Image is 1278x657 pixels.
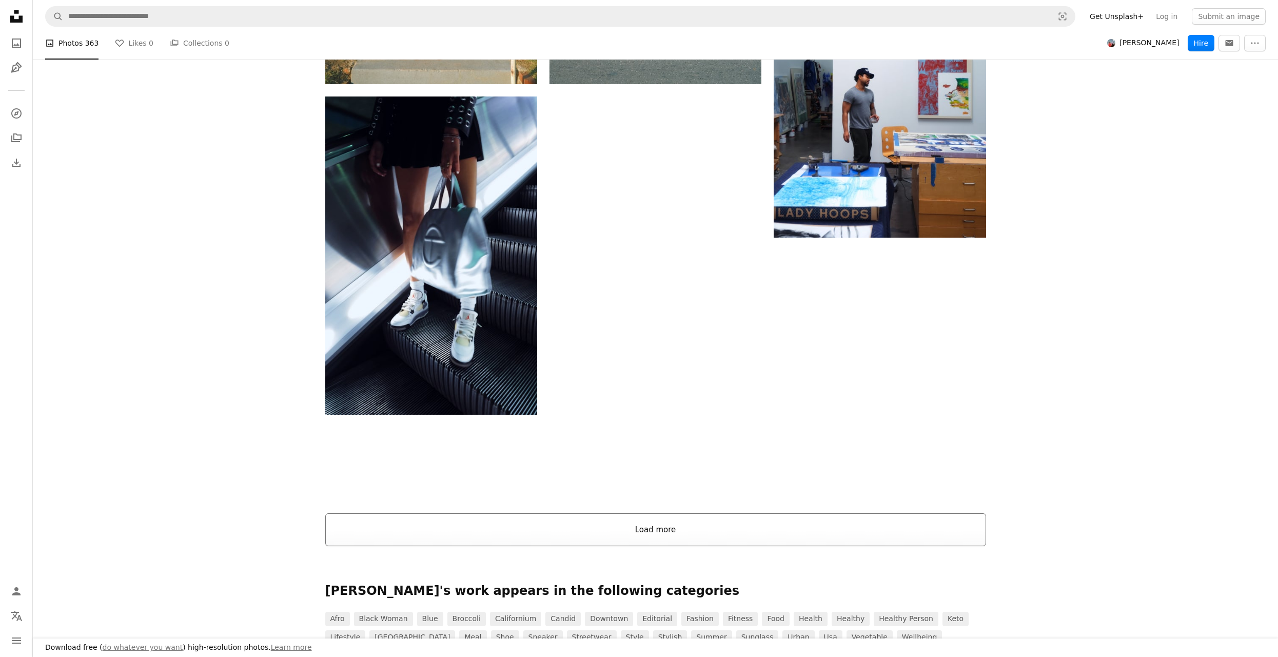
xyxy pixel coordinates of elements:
a: broccoli [447,612,486,626]
a: candid [545,612,581,626]
button: Load more [325,513,986,546]
a: black woman [354,612,413,626]
a: Photos [6,33,27,53]
a: afro [325,612,350,626]
a: Log in [1150,8,1184,25]
a: Collections 0 [170,27,229,60]
img: a woman is standing on an escalator with a bag [325,96,537,415]
span: [PERSON_NAME] [1119,38,1179,48]
a: streetwear [567,630,617,645]
a: fitness [723,612,758,626]
a: style [621,630,649,645]
a: healthy person [874,612,938,626]
h3: Download free ( ) high-resolution photos. [45,643,312,653]
button: Language [6,606,27,626]
a: stylish [653,630,687,645]
a: healthy [832,612,870,626]
a: food [762,612,790,626]
a: Collections [6,128,27,148]
button: Menu [6,630,27,651]
a: sunglass [736,630,779,645]
a: a woman is standing on an escalator with a bag [325,250,537,260]
a: shoe [491,630,519,645]
a: meal [459,630,486,645]
a: californium [490,612,541,626]
a: editorial [637,612,677,626]
p: [PERSON_NAME]'s work appears in the following categories [325,583,986,600]
a: a man standing in a room with a lot of art on the walls [774,74,986,83]
button: Submit an image [1192,8,1266,25]
a: Log in / Sign up [6,581,27,602]
a: summer [691,630,732,645]
a: blue [417,612,443,626]
a: Explore [6,103,27,124]
a: vegetable [847,630,893,645]
a: Home — Unsplash [6,6,27,29]
button: Message Mike [1218,35,1240,51]
a: Download History [6,152,27,173]
a: Get Unsplash+ [1084,8,1150,25]
a: keto [942,612,969,626]
a: Learn more [271,643,312,651]
a: lifestyle [325,630,366,645]
button: Search Unsplash [46,7,63,26]
a: health [794,612,828,626]
form: Find visuals sitewide [45,6,1075,27]
a: [GEOGRAPHIC_DATA] [369,630,455,645]
span: 0 [225,37,229,49]
a: wellbeing [897,630,942,645]
a: Illustrations [6,57,27,78]
a: fashion [681,612,719,626]
a: do whatever you want [103,643,183,651]
a: Likes 0 [115,27,153,60]
a: sneaker [523,630,563,645]
button: More Actions [1244,35,1266,51]
button: Hire [1188,35,1214,51]
button: Visual search [1050,7,1075,26]
img: Avatar of user Mike Von [1107,39,1115,47]
a: urban [782,630,814,645]
a: downtown [585,612,633,626]
span: 0 [149,37,153,49]
a: usa [819,630,842,645]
